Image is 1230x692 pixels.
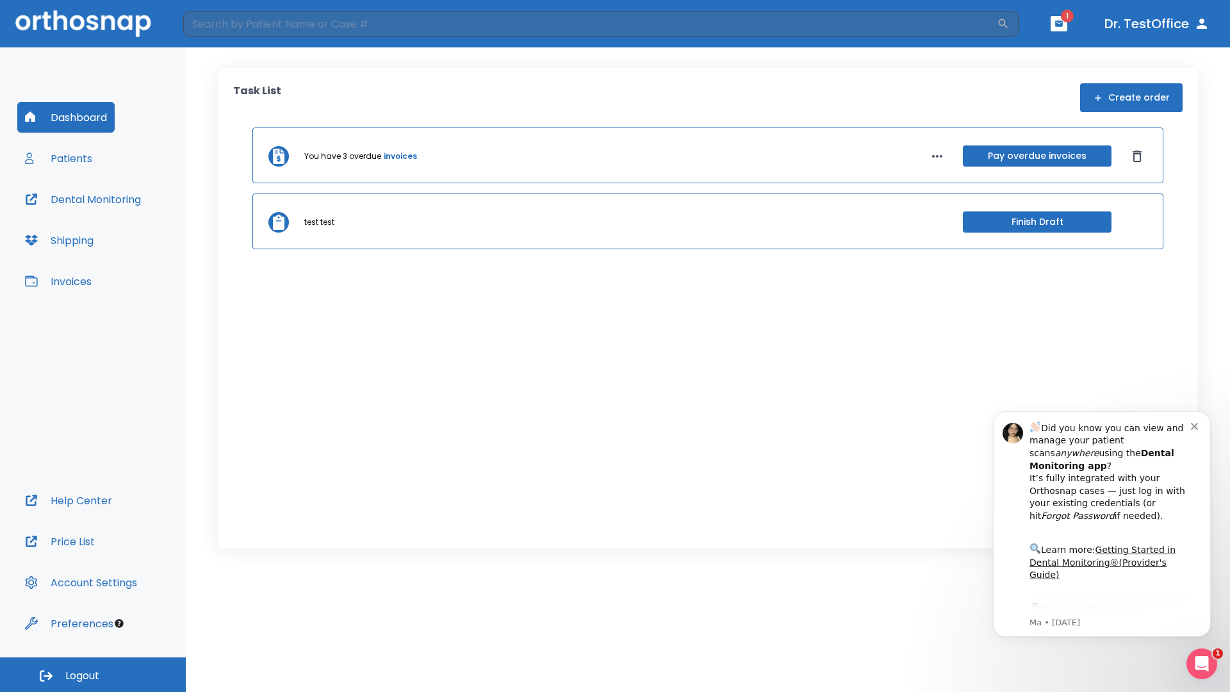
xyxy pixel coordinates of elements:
[1099,12,1215,35] button: Dr. TestOffice
[17,225,101,256] button: Shipping
[1080,83,1183,112] button: Create order
[1061,10,1074,22] span: 1
[65,669,99,683] span: Logout
[15,10,151,37] img: Orthosnap
[217,28,227,38] button: Dismiss notification
[56,212,170,235] a: App Store
[113,618,125,629] div: Tooltip anchor
[974,392,1230,657] iframe: Intercom notifications message
[17,608,121,639] button: Preferences
[17,184,149,215] button: Dental Monitoring
[17,567,145,598] button: Account Settings
[1213,648,1223,659] span: 1
[183,11,997,37] input: Search by Patient Name or Case #
[56,225,217,236] p: Message from Ma, sent 2w ago
[304,217,334,228] p: test test
[1127,146,1147,167] button: Dismiss
[963,145,1111,167] button: Pay overdue invoices
[1186,648,1217,679] iframe: Intercom live chat
[304,151,381,162] p: You have 3 overdue
[17,485,120,516] button: Help Center
[384,151,417,162] a: invoices
[963,211,1111,233] button: Finish Draft
[17,526,102,557] button: Price List
[17,143,100,174] button: Patients
[17,266,99,297] button: Invoices
[233,83,281,112] p: Task List
[17,102,115,133] button: Dashboard
[56,209,217,274] div: Download the app: | ​ Let us know if you need help getting started!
